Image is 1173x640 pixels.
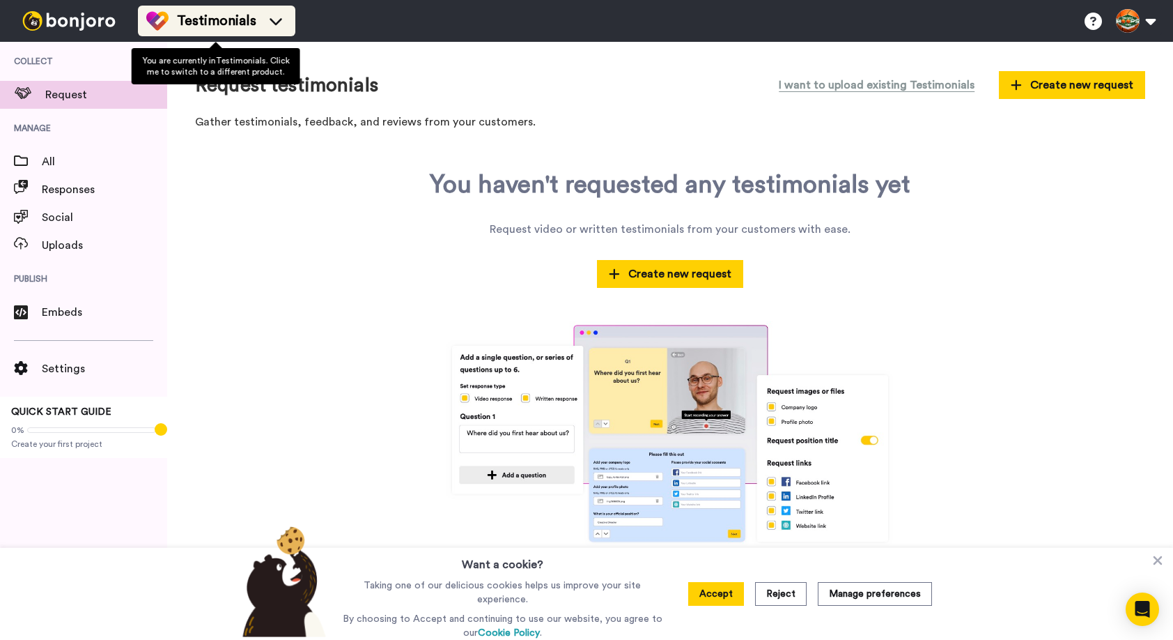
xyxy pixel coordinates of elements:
img: bj-logo-header-white.svg [17,11,121,31]
div: You haven't requested any testimonials yet [430,171,910,199]
button: Reject [755,582,807,606]
span: All [42,153,167,170]
span: Request [45,86,167,103]
button: I want to upload existing Testimonials [768,70,985,100]
span: Create new request [1011,77,1133,93]
a: Cookie Policy [478,628,540,638]
button: Create new request [597,260,743,288]
img: tm-lp.jpg [445,321,895,546]
span: QUICK START GUIDE [11,407,111,417]
span: Settings [42,360,167,377]
span: Uploads [42,237,167,254]
button: Create new request [999,71,1145,99]
span: You are currently in Testimonials . Click me to switch to a different product. [142,56,289,76]
img: bear-with-cookie.png [230,526,333,637]
span: Create your first project [11,439,156,450]
span: Social [42,209,167,226]
button: Manage preferences [818,582,932,606]
p: By choosing to Accept and continuing to use our website, you agree to our . [339,612,666,640]
button: Accept [688,582,744,606]
span: 0% [11,425,24,436]
span: Testimonials [177,11,256,31]
h3: Want a cookie? [462,548,543,573]
span: Embeds [42,304,167,321]
span: Responses [42,181,167,198]
img: tm-color.svg [146,10,169,32]
div: Request video or written testimonials from your customers with ease. [490,221,850,238]
h1: Request testimonials [195,75,378,96]
span: Create new request [609,266,731,282]
p: Gather testimonials, feedback, and reviews from your customers. [195,114,1145,130]
div: Tooltip anchor [155,423,167,436]
p: Taking one of our delicious cookies helps us improve your site experience. [339,579,666,607]
span: I want to upload existing Testimonials [779,77,974,93]
div: Open Intercom Messenger [1126,593,1159,626]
